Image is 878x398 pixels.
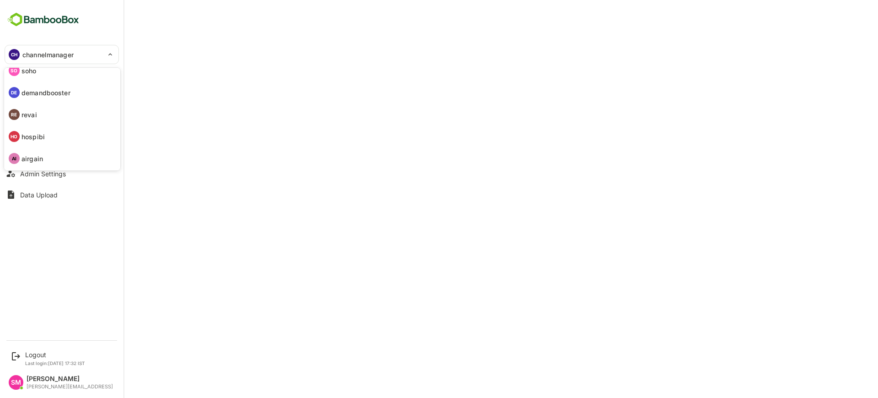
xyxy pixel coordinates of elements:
[21,110,37,120] p: revai
[9,153,20,164] div: AI
[21,132,45,142] p: hospibi
[21,154,43,164] p: airgain
[21,66,37,76] p: soho
[21,88,70,98] p: demandbooster
[9,109,20,120] div: RE
[9,87,20,98] div: DE
[9,131,20,142] div: HO
[9,65,20,76] div: SO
